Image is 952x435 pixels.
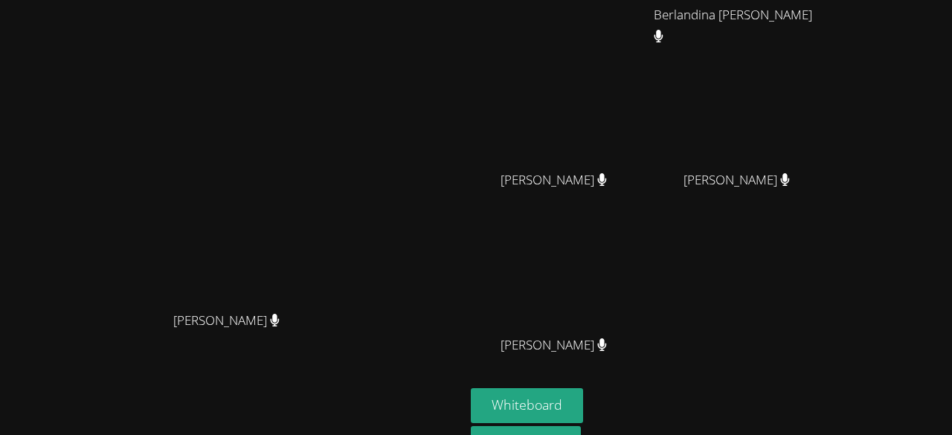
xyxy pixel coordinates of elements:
span: [PERSON_NAME] [173,310,280,332]
button: Whiteboard [471,388,583,423]
span: [PERSON_NAME] [501,335,607,356]
span: [PERSON_NAME] [684,170,790,191]
span: [PERSON_NAME] [501,170,607,191]
span: Berlandina [PERSON_NAME] [654,4,819,48]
